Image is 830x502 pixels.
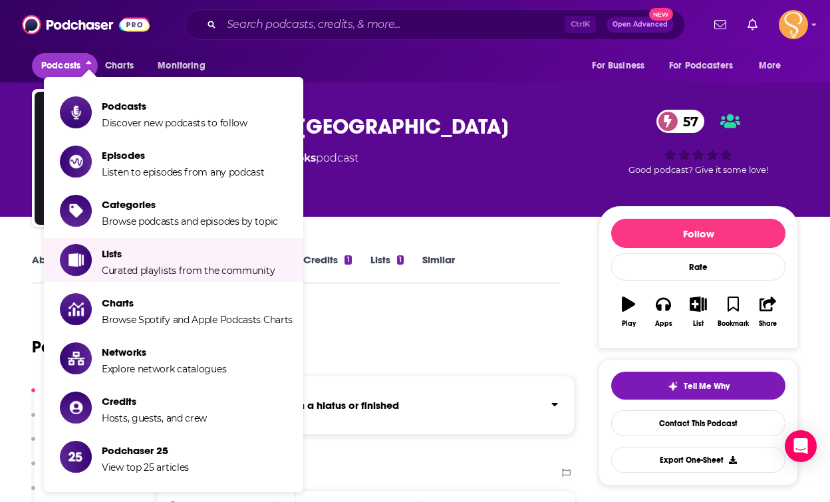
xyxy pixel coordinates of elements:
div: Share [759,320,777,328]
span: Logged in as RebeccaAtkinson [779,10,808,39]
a: Charts [96,53,142,78]
div: 1 [345,255,351,265]
button: Apps [646,288,680,336]
span: Explore network catalogues [102,363,226,375]
input: Search podcasts, credits, & more... [221,14,565,35]
div: List [693,320,704,328]
a: 57 [656,110,705,133]
span: Ctrl K [565,16,596,33]
span: Curated playlists from the community [102,265,275,277]
a: Similar [422,253,455,284]
span: Podchaser 25 [102,444,189,457]
img: Witches of Scotland [35,92,168,225]
span: For Business [592,57,644,75]
button: close menu [32,53,98,78]
h1: Podcast Insights [32,337,152,357]
button: open menu [148,53,222,78]
span: Charts [102,297,293,309]
button: open menu [583,53,661,78]
img: User Profile [779,10,808,39]
button: List [681,288,716,336]
span: New [649,8,673,21]
img: tell me why sparkle [668,381,678,392]
a: Show notifications dropdown [709,13,732,36]
span: Episodes [102,149,265,162]
button: tell me why sparkleTell Me Why [611,372,785,400]
span: Networks [102,346,226,358]
span: Hosts, guests, and crew [102,412,207,424]
button: Export One-Sheet [611,447,785,473]
button: Open AdvancedNew [607,17,674,33]
span: More [759,57,781,75]
span: Monitoring [158,57,205,75]
span: Listen to episodes from any podcast [102,166,265,178]
span: For Podcasters [669,57,733,75]
button: Reach & Audience [31,384,136,408]
a: Show notifications dropdown [742,13,763,36]
button: Play [611,288,646,336]
span: Tell Me Why [684,381,730,392]
div: 57Good podcast? Give it some love! [599,101,798,184]
span: Credits [102,395,207,408]
button: Bookmark [716,288,750,336]
span: View top 25 articles [102,461,189,473]
span: Podcasts [102,100,247,112]
div: Bookmark [718,320,749,328]
span: Good podcast? Give it some love! [628,165,768,175]
section: Click to expand status details [156,376,575,435]
button: Share [751,288,785,336]
span: Browse Spotify and Apple Podcasts Charts [102,314,293,326]
span: Open Advanced [613,21,668,28]
span: Lists [102,247,275,260]
span: Podcasts [41,57,80,75]
button: Show profile menu [779,10,808,39]
div: Play [622,320,636,328]
div: Open Intercom Messenger [785,430,817,462]
a: About [32,253,62,284]
div: Apps [655,320,672,328]
a: Contact This Podcast [611,410,785,436]
a: Lists1 [370,253,404,284]
span: Discover new podcasts to follow [102,117,247,129]
span: Categories [102,198,278,211]
button: open menu [660,53,752,78]
span: 57 [670,110,705,133]
img: Podchaser - Follow, Share and Rate Podcasts [22,12,150,37]
button: Content [31,408,85,433]
button: open menu [750,53,798,78]
button: Contacts [31,457,90,481]
div: Search podcasts, credits, & more... [185,9,685,40]
div: Rate [611,253,785,281]
span: Browse podcasts and episodes by topic [102,215,278,227]
button: Follow [611,219,785,248]
span: Charts [105,57,134,75]
div: 1 [397,255,404,265]
button: Social [31,433,76,457]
